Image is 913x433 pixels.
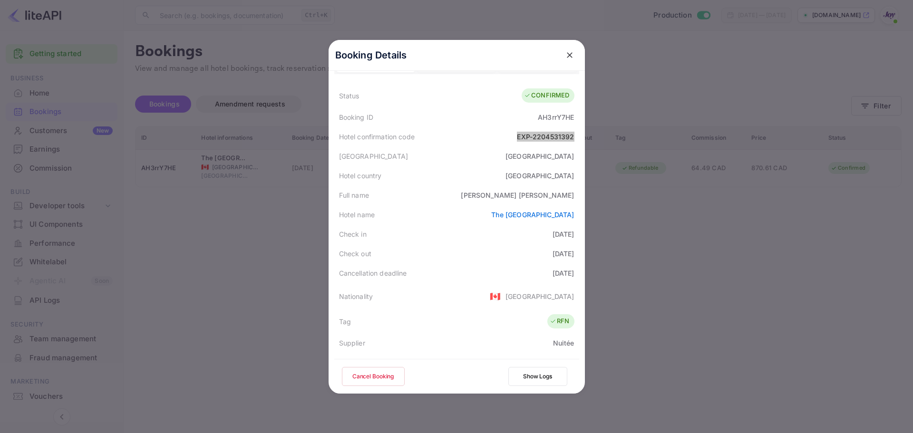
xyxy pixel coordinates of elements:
button: Show Logs [508,367,567,386]
div: Nationality [339,291,373,301]
div: RFN [550,317,569,326]
div: EXP-2204531392 [517,132,574,142]
div: Full name [339,190,369,200]
div: [GEOGRAPHIC_DATA] [505,171,574,181]
button: close [561,47,578,64]
div: [GEOGRAPHIC_DATA] [339,151,408,161]
div: Booking ID [339,112,374,122]
span: United States [490,288,501,305]
div: Supplier booking ID [339,357,402,367]
div: Status [339,91,359,101]
div: CONFIRMED [524,91,569,100]
a: The [GEOGRAPHIC_DATA] [491,211,574,219]
div: Cancellation deadline [339,268,407,278]
div: [DATE] [553,229,574,239]
div: Hotel country [339,171,382,181]
div: [DATE] [553,268,574,278]
div: [DATE] [553,249,574,259]
div: AH3rrY7HE [538,112,574,122]
div: 7474899 [545,357,574,367]
div: Supplier [339,338,365,348]
div: Check out [339,249,371,259]
div: Hotel name [339,210,375,220]
div: [PERSON_NAME] [PERSON_NAME] [461,190,574,200]
div: Tag [339,317,351,327]
div: Check in [339,229,367,239]
div: Hotel confirmation code [339,132,415,142]
div: [GEOGRAPHIC_DATA] [505,291,574,301]
button: Cancel Booking [342,367,405,386]
p: Booking Details [335,48,407,62]
div: Nuitée [553,338,574,348]
div: [GEOGRAPHIC_DATA] [505,151,574,161]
